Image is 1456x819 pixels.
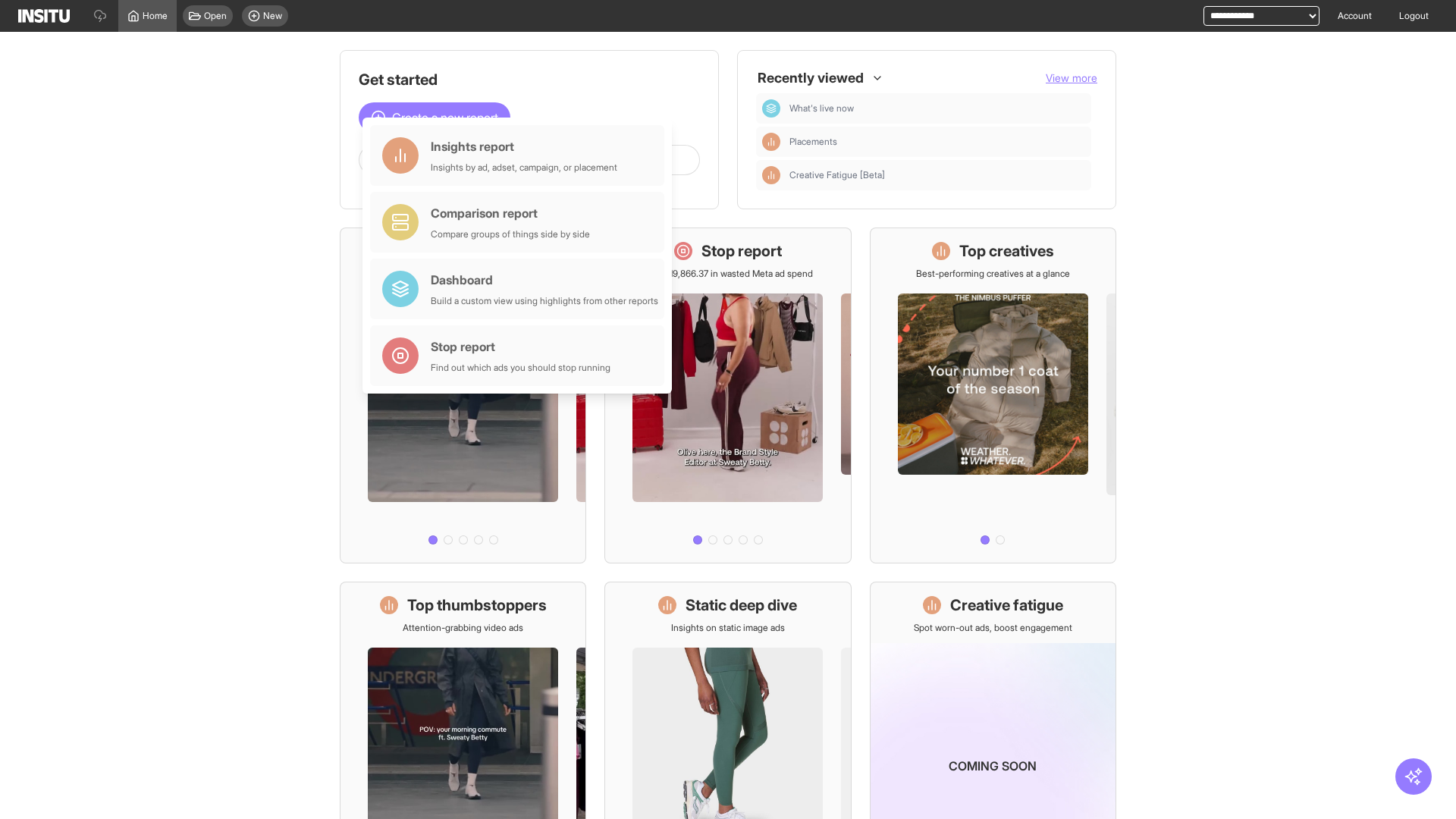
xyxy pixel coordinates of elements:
div: Comparison report [431,204,590,222]
span: Create a new report [392,108,498,127]
button: View more [1046,71,1097,86]
span: What's live now [789,102,854,115]
div: Compare groups of things side by side [431,228,590,240]
a: What's live nowSee all active ads instantly [340,227,586,563]
h1: Stop report [701,240,782,262]
img: Logo [18,9,70,23]
span: Creative Fatigue [Beta] [789,169,885,181]
div: Dashboard [431,271,658,289]
button: Create a new report [359,102,510,133]
div: Build a custom view using highlights from other reports [431,295,658,307]
p: Save £19,866.37 in wasted Meta ad spend [642,268,813,280]
div: Find out which ads you should stop running [431,362,610,374]
div: Insights by ad, adset, campaign, or placement [431,162,617,174]
div: Insights [762,133,780,151]
h1: Static deep dive [686,595,797,616]
div: Insights [762,166,780,184]
span: What's live now [789,102,1085,115]
div: Insights report [431,137,617,155]
p: Attention-grabbing video ads [403,622,523,634]
span: New [263,10,282,22]
h1: Get started [359,69,700,90]
span: Placements [789,136,1085,148]
div: Stop report [431,337,610,356]
p: Insights on static image ads [671,622,785,634]
h1: Top thumbstoppers [407,595,547,616]
a: Top creativesBest-performing creatives at a glance [870,227,1116,563]
div: Dashboard [762,99,780,118]
span: Home [143,10,168,22]
p: Best-performing creatives at a glance [916,268,1070,280]
span: View more [1046,71,1097,84]
a: Stop reportSave £19,866.37 in wasted Meta ad spend [604,227,851,563]
h1: Top creatives [959,240,1054,262]
span: Open [204,10,227,22]
span: Creative Fatigue [Beta] [789,169,1085,181]
span: Placements [789,136,837,148]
